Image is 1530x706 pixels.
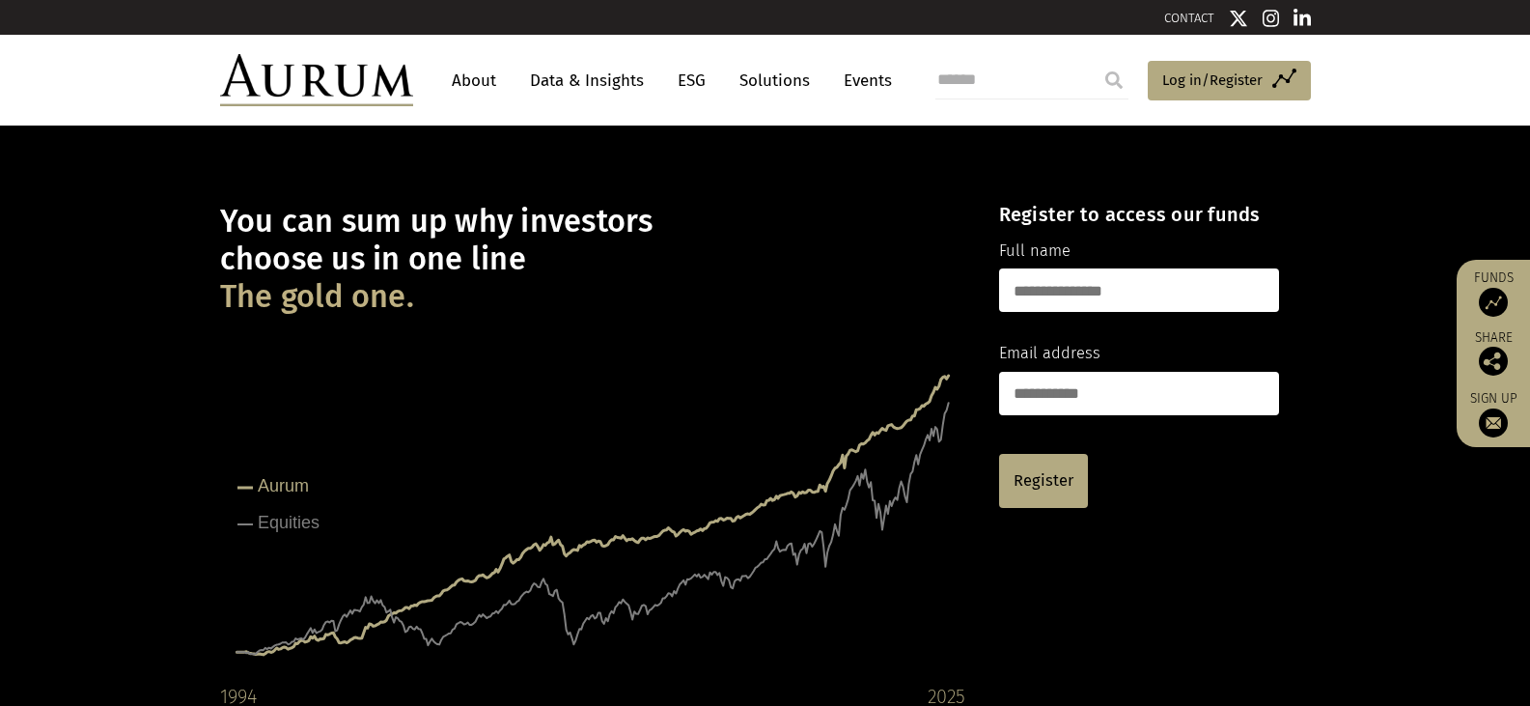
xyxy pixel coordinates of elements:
img: Linkedin icon [1294,9,1311,28]
label: Full name [999,239,1071,264]
a: ESG [668,63,715,99]
a: Events [834,63,892,99]
label: Email address [999,341,1100,366]
a: Solutions [730,63,820,99]
a: Sign up [1466,390,1520,438]
img: Access Funds [1479,288,1508,317]
tspan: Aurum [258,476,309,495]
a: Register [999,454,1088,508]
a: About [442,63,506,99]
img: Aurum [220,54,413,106]
tspan: Equities [258,513,320,532]
input: Submit [1095,61,1133,99]
img: Twitter icon [1229,9,1248,28]
a: Funds [1466,269,1520,317]
img: Instagram icon [1263,9,1280,28]
span: Log in/Register [1162,69,1263,92]
div: Share [1466,331,1520,376]
img: Sign up to our newsletter [1479,409,1508,438]
h4: Register to access our funds [999,203,1279,226]
h1: You can sum up why investors choose us in one line [220,203,965,316]
a: CONTACT [1164,11,1214,25]
a: Log in/Register [1148,61,1311,101]
span: The gold one. [220,278,414,316]
img: Share this post [1479,347,1508,376]
a: Data & Insights [520,63,654,99]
